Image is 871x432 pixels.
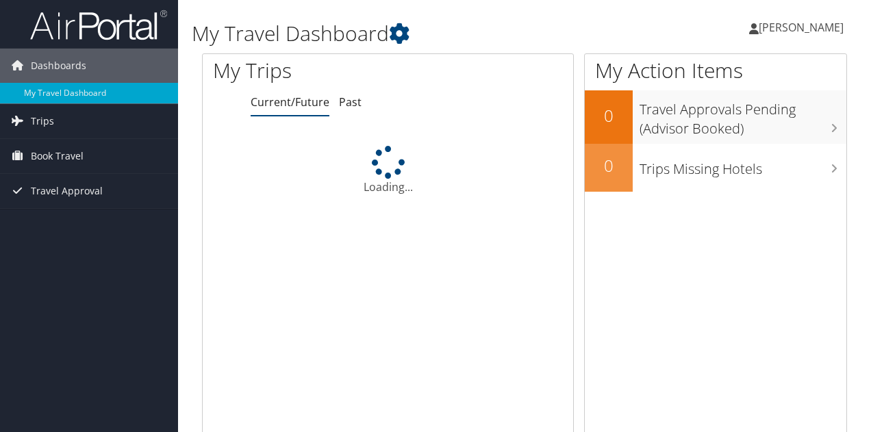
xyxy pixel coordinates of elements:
h1: My Travel Dashboard [192,19,635,48]
span: Book Travel [31,139,84,173]
a: Past [339,94,362,110]
h3: Travel Approvals Pending (Advisor Booked) [640,93,846,138]
a: Current/Future [251,94,329,110]
span: Travel Approval [31,174,103,208]
h2: 0 [585,154,633,177]
a: [PERSON_NAME] [749,7,857,48]
span: [PERSON_NAME] [759,20,844,35]
a: 0Travel Approvals Pending (Advisor Booked) [585,90,846,143]
span: Dashboards [31,49,86,83]
h1: My Action Items [585,56,846,85]
h3: Trips Missing Hotels [640,153,846,179]
h2: 0 [585,104,633,127]
a: 0Trips Missing Hotels [585,144,846,192]
h1: My Trips [213,56,409,85]
div: Loading... [203,146,573,195]
span: Trips [31,104,54,138]
img: airportal-logo.png [30,9,167,41]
